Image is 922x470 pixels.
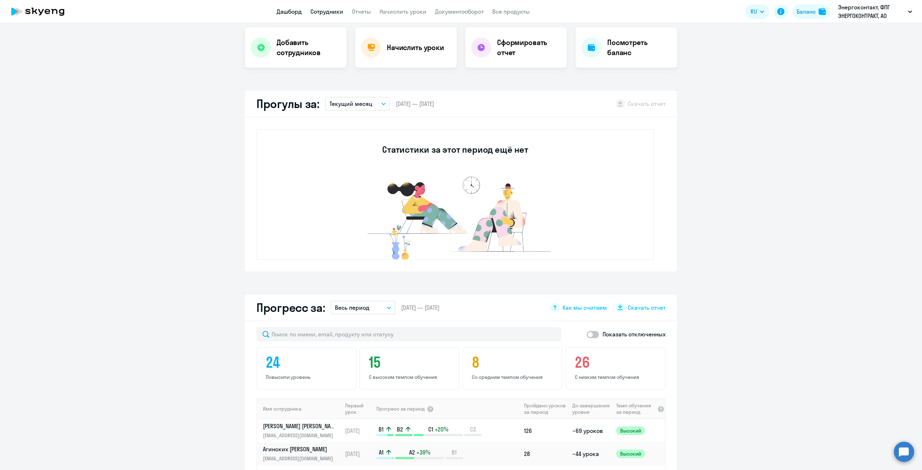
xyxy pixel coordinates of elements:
h4: 24 [266,354,349,371]
h4: 26 [575,354,658,371]
h4: Сформировать отчет [497,37,561,58]
h2: Прогулы за: [256,97,319,111]
span: Высокий [616,426,645,435]
td: [DATE] [342,419,376,442]
span: B2 [397,425,403,433]
span: C2 [470,425,476,433]
a: Дашборд [277,8,302,15]
p: С низким темпом обучения [575,374,658,380]
button: Энергоконтакт, ФПГ ЭНЕРГОКОНТРАКТ, АО [834,3,916,20]
h4: 15 [369,354,452,371]
span: Темп обучения за период [616,402,655,415]
h2: Прогресс за: [256,300,325,315]
td: 28 [521,442,569,465]
p: Повысили уровень [266,374,349,380]
p: Показать отключенных [603,330,666,339]
p: Текущий месяц [330,99,372,108]
span: [DATE] — [DATE] [401,304,439,312]
a: Начислить уроки [380,8,426,15]
td: ~44 урока [569,442,613,465]
a: [PERSON_NAME] [PERSON_NAME][EMAIL_ADDRESS][DOMAIN_NAME] [263,422,342,439]
th: Имя сотрудника [257,398,342,419]
h3: Статистики за этот период ещё нет [382,144,528,155]
span: B1 [452,448,457,456]
th: Пройдено уроков за период [521,398,569,419]
td: [DATE] [342,442,376,465]
span: +39% [416,448,430,456]
p: [EMAIL_ADDRESS][DOMAIN_NAME] [263,431,337,439]
a: Сотрудники [310,8,343,15]
button: RU [746,4,769,19]
button: Текущий месяц [325,97,390,111]
p: С высоким темпом обучения [369,374,452,380]
td: 126 [521,419,569,442]
img: no-data [347,173,563,259]
a: Агинских [PERSON_NAME][EMAIL_ADDRESS][DOMAIN_NAME] [263,445,342,462]
button: Весь период [331,301,395,314]
div: Баланс [797,7,816,16]
th: Первый урок [342,398,376,419]
td: ~69 уроков [569,419,613,442]
a: Документооборот [435,8,484,15]
h4: Посмотреть баланс [607,37,671,58]
span: Скачать отчет [628,304,666,312]
a: Все продукты [492,8,530,15]
span: Высокий [616,449,645,458]
h4: 8 [472,354,555,371]
span: [DATE] — [DATE] [396,100,434,108]
a: Отчеты [352,8,371,15]
span: C1 [428,425,433,433]
h4: Добавить сотрудников [277,37,341,58]
th: До завершения уровня [569,398,613,419]
p: Агинских [PERSON_NAME] [263,445,337,453]
span: Как мы считаем [563,304,607,312]
p: [EMAIL_ADDRESS][DOMAIN_NAME] [263,455,337,462]
p: Энергоконтакт, ФПГ ЭНЕРГОКОНТРАКТ, АО [838,3,905,20]
img: balance [819,8,826,15]
input: Поиск по имени, email, продукту или статусу [256,327,561,341]
span: +20% [435,425,448,433]
span: B1 [379,425,384,433]
p: [PERSON_NAME] [PERSON_NAME] [263,422,337,430]
span: Прогресс за период [376,406,425,412]
button: Балансbalance [792,4,830,19]
p: Весь период [335,303,370,312]
span: RU [751,7,757,16]
h4: Начислить уроки [387,42,444,53]
p: Со средним темпом обучения [472,374,555,380]
span: A1 [379,448,384,456]
span: A2 [409,448,415,456]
